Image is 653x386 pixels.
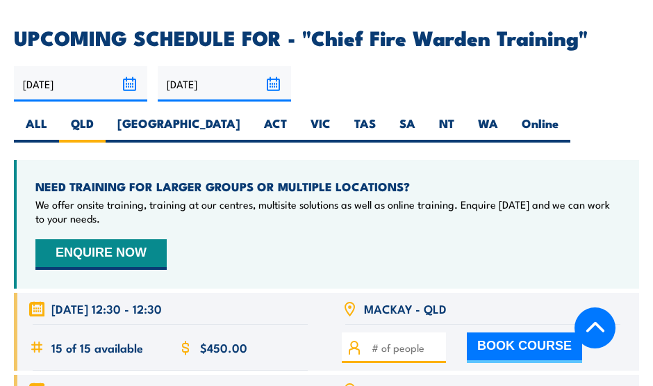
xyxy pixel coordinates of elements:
[342,115,388,143] label: TAS
[158,66,291,102] input: To date
[35,179,620,194] h4: NEED TRAINING FOR LARGER GROUPS OR MULTIPLE LOCATIONS?
[467,332,582,363] button: BOOK COURSE
[388,115,427,143] label: SA
[510,115,570,143] label: Online
[35,239,167,270] button: ENQUIRE NOW
[252,115,299,143] label: ACT
[14,66,147,102] input: From date
[51,339,143,355] span: 15 of 15 available
[59,115,106,143] label: QLD
[466,115,510,143] label: WA
[51,300,162,316] span: [DATE] 12:30 - 12:30
[299,115,342,143] label: VIC
[427,115,466,143] label: NT
[372,340,441,355] input: # of people
[106,115,252,143] label: [GEOGRAPHIC_DATA]
[14,115,59,143] label: ALL
[14,28,639,46] h2: UPCOMING SCHEDULE FOR - "Chief Fire Warden Training"
[200,339,247,355] span: $450.00
[35,198,620,225] p: We offer onsite training, training at our centres, multisite solutions as well as online training...
[364,300,447,316] span: MACKAY - QLD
